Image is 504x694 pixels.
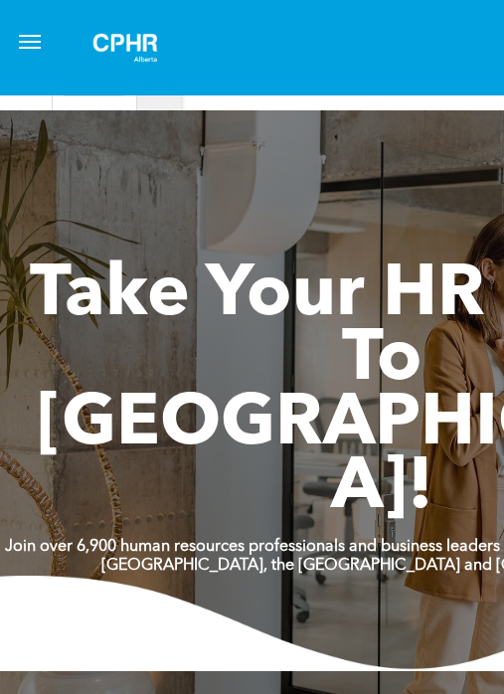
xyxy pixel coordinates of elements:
[10,22,50,62] button: menu
[76,16,175,80] img: A white background with a few lines on it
